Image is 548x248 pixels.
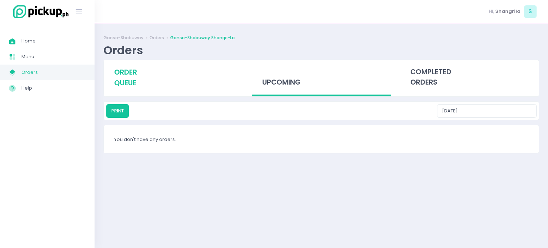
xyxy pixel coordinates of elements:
[104,125,539,153] div: You don't have any orders.
[21,83,86,93] span: Help
[103,35,143,41] a: Ganso-Shabuway
[252,60,391,97] div: upcoming
[103,43,143,57] div: Orders
[524,5,537,18] span: S
[21,68,86,77] span: Orders
[21,36,86,46] span: Home
[9,4,70,19] img: logo
[400,60,539,95] div: completed orders
[495,8,521,15] span: Shangrila
[170,35,235,41] a: Ganso-Shabuway Shangri-La
[114,67,137,88] span: order queue
[21,52,86,61] span: Menu
[106,104,129,118] button: PRINT
[149,35,164,41] a: Orders
[489,8,494,15] span: Hi,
